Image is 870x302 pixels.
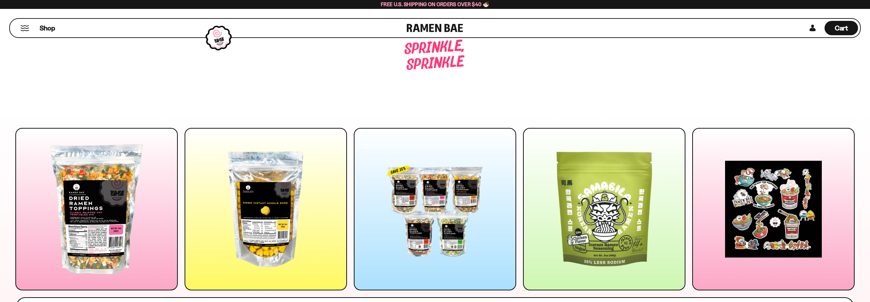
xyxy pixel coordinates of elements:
[20,25,29,31] button: Mobile Menu Trigger
[835,24,848,32] span: Cart
[40,21,55,35] a: Shop
[825,19,858,37] a: Cart
[381,1,489,8] span: Free U.S. Shipping on Orders over $40 🍜
[40,24,55,33] span: Shop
